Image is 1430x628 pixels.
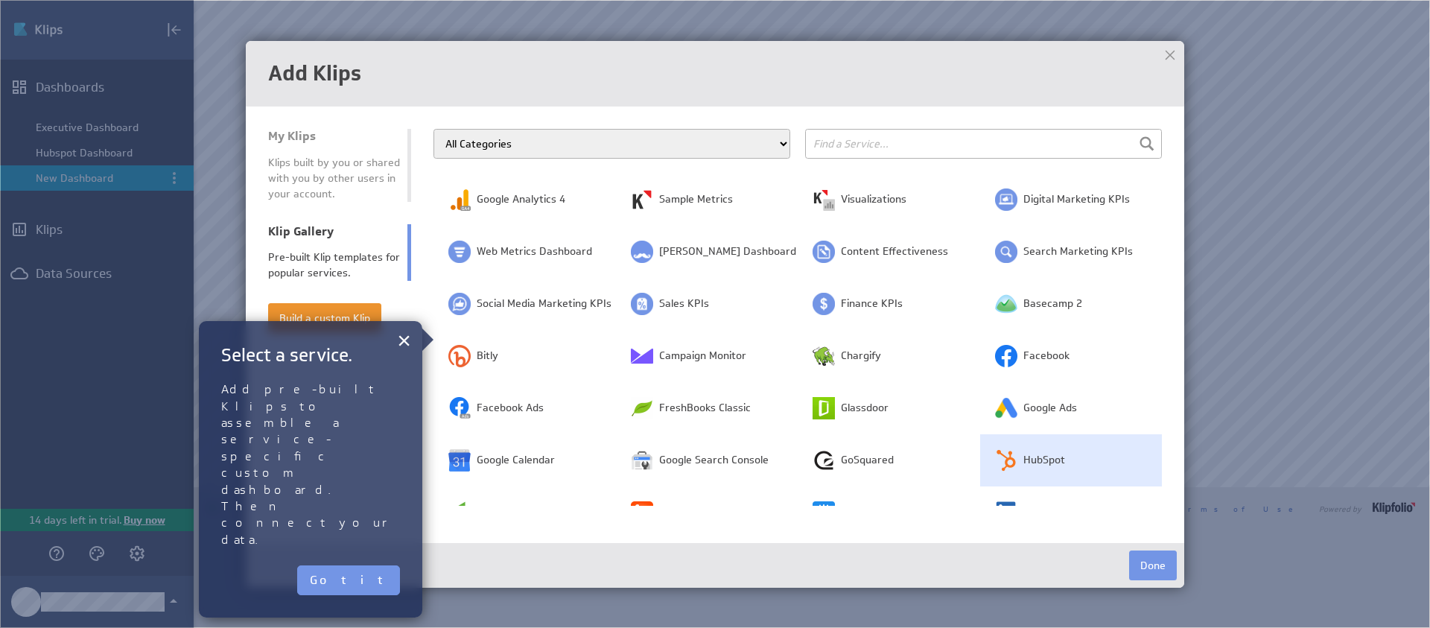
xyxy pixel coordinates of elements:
span: Insightly [659,505,700,520]
span: Finance KPIs [841,296,903,311]
span: Web Metrics Dashboard [477,244,592,259]
div: My Klips [268,129,400,144]
img: image2282773393747061076.png [631,449,653,472]
img: image4203343126471956075.png [813,397,835,419]
div: Pre-built Klip templates for popular services. [268,250,400,281]
span: Chargify [841,349,881,364]
img: image8284517391661430187.png [631,501,653,524]
span: Google Ads [1023,401,1077,416]
img: image6347507244920034643.png [631,345,653,367]
span: Basecamp 2 [1023,296,1082,311]
span: Glassdoor [841,401,889,416]
span: Google Calendar [477,453,555,468]
h1: Add Klips [268,63,1162,84]
p: Add pre-built Klips to assemble a service-specific custom dashboard. Then connect your data. [221,381,400,548]
img: image52590220093943300.png [995,241,1017,263]
h2: Select a service. [221,343,400,367]
span: Sales KPIs [659,296,709,311]
img: image2048842146512654208.png [631,241,653,263]
span: Facebook [1023,349,1070,364]
button: Close [397,326,411,355]
span: Sample Metrics [659,192,733,207]
img: image6502031566950861830.png [448,188,471,211]
img: image5288152894157907875.png [813,188,835,211]
span: LinkedIn Ads [1023,505,1084,520]
img: image3296276360446815218.png [813,501,835,524]
img: image1443927121734523965.png [631,188,653,211]
button: Done [1129,551,1177,580]
img: image7785814661071211034.png [448,241,471,263]
img: image259683944446962572.png [995,293,1017,315]
img: image4788249492605619304.png [995,449,1017,472]
div: Klips built by you or shared with you by other users in your account. [268,155,400,202]
img: image729517258887019810.png [995,345,1017,367]
span: Bitly [477,349,498,364]
img: image4693762298343897077.png [448,449,471,472]
button: Build a custom Klip [268,303,381,333]
img: image1810292984256751319.png [631,293,653,315]
span: Search Marketing KPIs [1023,244,1133,259]
img: image1858912082062294012.png [995,501,1017,524]
span: HubSpot [1023,453,1065,468]
span: Intercom [841,505,885,520]
input: Find a Service... [805,129,1162,159]
span: Facebook Ads [477,401,544,416]
span: Google Analytics 4 [477,192,565,207]
div: Klip Gallery [268,224,400,239]
span: Content Effectiveness [841,244,948,259]
img: image2754833655435752804.png [448,397,471,419]
img: image3522292994667009732.png [631,397,653,419]
span: Digital Marketing KPIs [1023,192,1130,207]
span: Google Search Console [659,453,769,468]
span: Visualizations [841,192,906,207]
img: image2563615312826291593.png [813,449,835,472]
img: image286808521443149053.png [813,293,835,315]
img: image8669511407265061774.png [448,293,471,315]
span: Social Media Marketing KPIs [477,296,611,311]
span: GoSquared [841,453,894,468]
img: image8417636050194330799.png [995,397,1017,419]
img: image5117197766309347828.png [813,241,835,263]
span: [PERSON_NAME] Dashboard [659,244,796,259]
button: Got it [297,565,400,595]
span: Infusionsoft [477,505,533,520]
img: image2261544860167327136.png [813,345,835,367]
img: image8320012023144177748.png [448,345,471,367]
span: Campaign Monitor [659,349,746,364]
img: image4858805091178672087.png [448,501,471,524]
img: image4712442411381150036.png [995,188,1017,211]
span: FreshBooks Classic [659,401,751,416]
